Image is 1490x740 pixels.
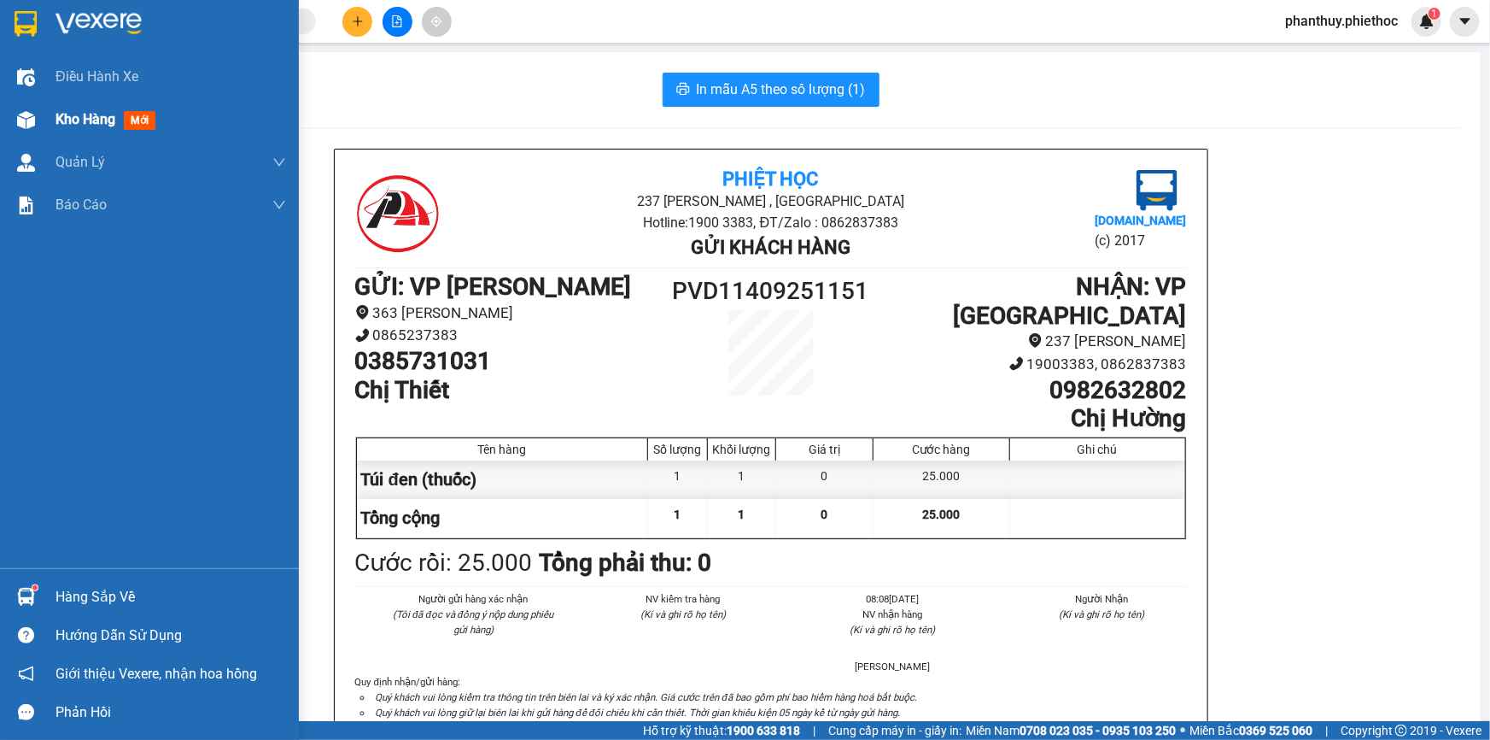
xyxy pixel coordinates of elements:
img: logo.jpg [1136,170,1177,211]
span: 1 [739,508,745,521]
div: Ghi chú [1014,443,1181,456]
span: notification [18,666,34,682]
button: printerIn mẫu A5 theo số lượng (1) [663,73,879,107]
div: 1 [708,461,776,499]
h1: Chị Hường [874,404,1186,433]
span: 1 [1431,8,1437,20]
h1: 0385731031 [355,347,667,376]
span: Hỗ trợ kỹ thuật: [643,721,800,740]
sup: 1 [32,585,38,590]
i: (Tôi đã đọc và đồng ý nộp dung phiếu gửi hàng) [393,608,553,636]
div: Tên hàng [361,443,644,456]
h1: 0982632802 [874,376,1186,405]
li: (c) 2017 [1095,230,1186,251]
div: Cước hàng [878,443,1004,456]
div: Túi đen (thuốc) [357,461,649,499]
b: GỬI : VP [PERSON_NAME] [21,124,298,152]
span: phanthuy.phiethoc [1271,10,1411,32]
li: 0865237383 [355,324,667,347]
li: Người Nhận [1018,591,1187,607]
span: copyright [1395,725,1407,737]
span: In mẫu A5 theo số lượng (1) [697,79,866,100]
span: printer [676,82,690,98]
li: [PERSON_NAME] [809,659,978,674]
li: NV nhận hàng [809,607,978,622]
b: [DOMAIN_NAME] [1095,214,1186,227]
span: down [272,156,286,169]
span: message [18,704,34,720]
span: Kho hàng [56,111,115,127]
img: warehouse-icon [17,588,35,606]
div: 1 [648,461,708,499]
b: Phiệt Học [722,168,818,190]
div: 0 [776,461,874,499]
li: 19003383, 0862837383 [874,353,1186,376]
span: 1 [675,508,681,521]
span: | [813,721,815,740]
span: Quản Lý [56,151,105,173]
span: caret-down [1458,14,1473,29]
li: NV kiểm tra hàng [599,591,768,607]
button: aim [422,7,452,37]
span: file-add [391,15,403,27]
b: NHẬN : VP [GEOGRAPHIC_DATA] [954,273,1187,330]
img: solution-icon [17,197,35,214]
div: Phản hồi [56,700,286,725]
b: GỬI : VP [PERSON_NAME] [355,273,632,301]
span: ⚪️ [1180,727,1185,734]
div: Cước rồi : 25.000 [355,544,533,582]
img: logo.jpg [355,170,441,255]
strong: 0708 023 035 - 0935 103 250 [1020,724,1176,737]
strong: 1900 633 818 [727,724,800,737]
li: 363 [PERSON_NAME] [355,302,667,325]
li: Hotline: 1900 3383, ĐT/Zalo : 0862837383 [494,212,1048,233]
img: warehouse-icon [17,154,35,172]
img: warehouse-icon [17,111,35,129]
span: Cung cấp máy in - giấy in: [828,721,961,740]
li: Người gửi hàng xác nhận [389,591,558,607]
img: logo-vxr [15,11,37,37]
img: icon-new-feature [1419,14,1434,29]
img: warehouse-icon [17,68,35,86]
i: Quý khách vui lòng giữ lại biên lai khi gửi hàng để đối chiếu khi cần thiết. Thời gian khiếu kiện... [376,707,901,719]
span: 25.000 [922,508,960,521]
li: 08:08[DATE] [809,591,978,607]
span: Miền Bắc [1189,721,1312,740]
button: plus [342,7,372,37]
span: environment [1028,333,1043,348]
li: 237 [PERSON_NAME] , [GEOGRAPHIC_DATA] [160,42,714,63]
i: (Kí và ghi rõ họ tên) [640,608,726,620]
h1: PVD11409251151 [667,273,875,310]
span: Giới thiệu Vexere, nhận hoa hồng [56,663,257,684]
h1: Chị Thiết [355,376,667,405]
span: down [272,198,286,212]
span: aim [430,15,442,27]
li: 237 [PERSON_NAME] , [GEOGRAPHIC_DATA] [494,191,1048,212]
li: Hotline: 1900 3383, ĐT/Zalo : 0862837383 [160,63,714,85]
div: Hàng sắp về [56,584,286,610]
span: Điều hành xe [56,66,138,87]
i: Quý khách vui lòng kiểm tra thông tin trên biên lai và ký xác nhận. Giá cước trên đã bao gồm phí ... [376,691,917,703]
b: Tổng phải thu: 0 [540,549,712,577]
span: Tổng cộng [361,508,441,528]
b: Gửi khách hàng [691,237,850,258]
img: logo.jpg [21,21,107,107]
span: plus [352,15,364,27]
span: phone [355,328,370,343]
div: 25.000 [874,461,1009,499]
span: mới [124,111,155,130]
div: Giá trị [780,443,868,456]
div: Số lượng [652,443,703,456]
span: environment [355,305,370,320]
span: 0 [821,508,828,521]
span: | [1325,721,1328,740]
div: Hướng dẫn sử dụng [56,623,286,649]
span: question-circle [18,627,34,643]
span: phone [1009,356,1024,371]
strong: 0369 525 060 [1239,724,1312,737]
i: (Kí và ghi rõ họ tên) [850,624,935,636]
span: Miền Nam [966,721,1176,740]
sup: 1 [1429,8,1440,20]
i: (Kí và ghi rõ họ tên) [1060,608,1145,620]
button: caret-down [1450,7,1480,37]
